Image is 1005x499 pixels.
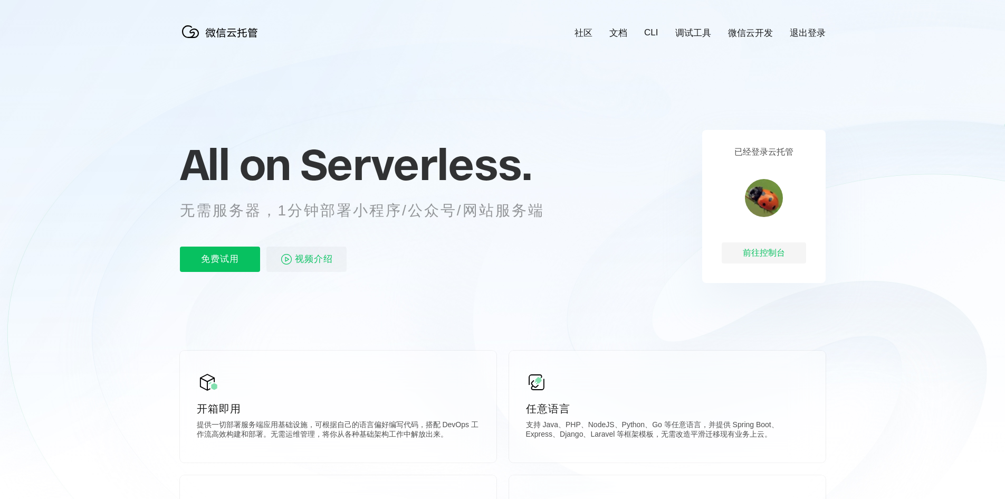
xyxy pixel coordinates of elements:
div: 前往控制台 [722,242,806,263]
span: 视频介绍 [295,247,333,272]
a: 退出登录 [790,27,826,39]
a: 调试工具 [675,27,711,39]
img: video_play.svg [280,253,293,266]
p: 开箱即用 [197,401,480,416]
span: Serverless. [300,138,532,191]
img: 微信云托管 [180,21,264,42]
p: 提供一切部署服务端应用基础设施，可根据自己的语言偏好编写代码，搭配 DevOps 工作流高效构建和部署。无需运维管理，将你从各种基础架构工作中解放出来。 [197,420,480,441]
a: 文档 [609,27,627,39]
p: 支持 Java、PHP、NodeJS、Python、Go 等任意语言，并提供 Spring Boot、Express、Django、Laravel 等框架模板，无需改造平滑迁移现有业务上云。 [526,420,809,441]
a: 微信云托管 [180,35,264,44]
p: 任意语言 [526,401,809,416]
p: 已经登录云托管 [734,147,793,158]
p: 无需服务器，1分钟部署小程序/公众号/网站服务端 [180,200,564,221]
a: 社区 [575,27,592,39]
a: 微信云开发 [728,27,773,39]
p: 免费试用 [180,247,260,272]
span: All on [180,138,290,191]
a: CLI [644,27,658,38]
